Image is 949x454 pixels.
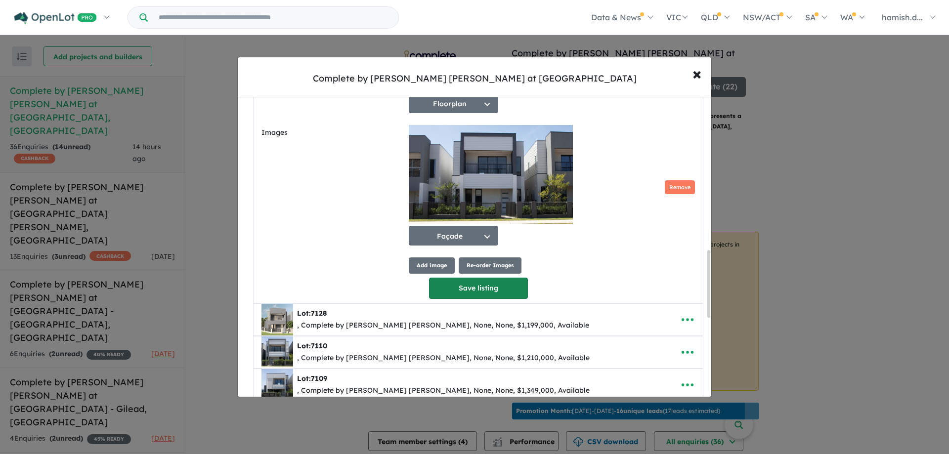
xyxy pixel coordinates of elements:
[297,341,327,350] b: Lot:
[261,304,293,335] img: Complete%20by%20McDonald%20Jones%20at%20Elara%20-%20Marsden%20Park%20-%20Lot%207128___1758000008.jpg
[311,374,327,383] span: 7109
[311,309,327,318] span: 7128
[665,180,695,195] button: Remove
[261,369,293,401] img: Complete%20by%20McDonald%20Jones%20at%20Elara%20-%20Marsden%20Park%20-%20Lot%207109___1759959537.jpg
[297,374,327,383] b: Lot:
[297,309,327,318] b: Lot:
[297,385,590,397] div: , Complete by [PERSON_NAME] [PERSON_NAME], None, None, $1,349,000, Available
[261,127,405,139] label: Images
[14,12,97,24] img: Openlot PRO Logo White
[409,93,498,113] button: Floorplan
[409,257,455,274] button: Add image
[459,257,521,274] button: Re-order Images
[150,7,396,28] input: Try estate name, suburb, builder or developer
[409,125,573,224] img: 2Q==
[261,336,293,368] img: Complete%20by%20McDonald%20Jones%20at%20Elara%20-%20Marsden%20Park%20-%20Lot%207110___1759959684.jpg
[882,12,923,22] span: hamish.d...
[313,72,637,85] div: Complete by [PERSON_NAME] [PERSON_NAME] at [GEOGRAPHIC_DATA]
[297,352,590,364] div: , Complete by [PERSON_NAME] [PERSON_NAME], None, None, $1,210,000, Available
[311,341,327,350] span: 7110
[297,320,589,331] div: , Complete by [PERSON_NAME] [PERSON_NAME], None, None, $1,199,000, Available
[429,278,528,299] button: Save listing
[409,226,498,246] button: Façade
[692,63,701,84] span: ×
